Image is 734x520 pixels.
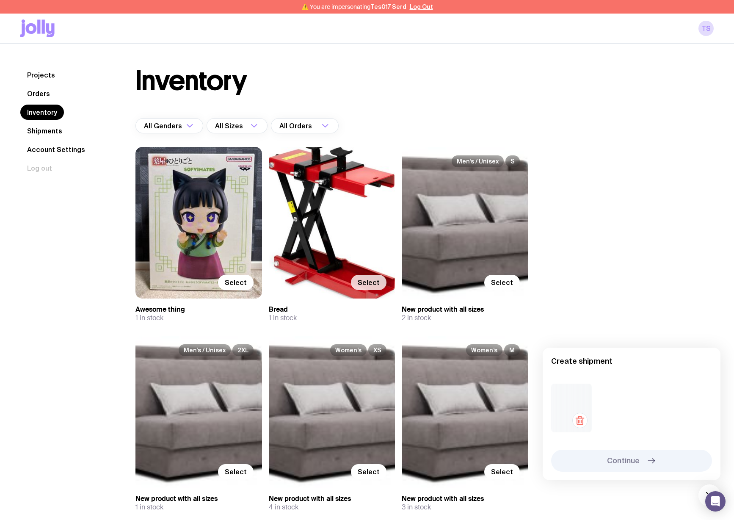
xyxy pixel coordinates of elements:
button: Log Out [410,3,433,10]
input: Search for option [314,118,319,133]
span: Select [358,467,380,476]
span: S [505,155,520,167]
h1: Inventory [135,67,247,94]
h4: Create shipment [551,356,712,366]
a: Projects [20,67,62,83]
h3: Awesome thing [135,305,262,314]
a: TS [698,21,714,36]
a: Shipments [20,123,69,138]
span: 1 in stock [135,314,163,322]
a: Orders [20,86,57,101]
a: Inventory [20,105,64,120]
span: Men’s / Unisex [452,155,504,167]
span: All Genders [144,118,184,133]
span: XS [368,344,386,356]
span: Tes017 Serd [370,3,406,10]
span: M [504,344,520,356]
span: Select [491,467,513,476]
h3: New product with all sizes [135,495,262,503]
h3: Bread [269,305,395,314]
span: Women’s [330,344,367,356]
span: Select [358,278,380,287]
span: Select [225,467,247,476]
span: 2 in stock [402,314,431,322]
span: 3 in stock [402,503,431,512]
div: Search for option [207,118,268,133]
span: Select [225,278,247,287]
button: Log out [20,160,59,176]
span: Select [491,278,513,287]
h3: New product with all sizes [269,495,395,503]
span: All Sizes [215,118,245,133]
span: Continue [607,456,640,466]
input: Search for option [245,118,248,133]
div: Open Intercom Messenger [705,491,726,512]
h3: New product with all sizes [402,305,528,314]
span: Women’s [466,344,502,356]
a: Account Settings [20,142,92,157]
div: Search for option [135,118,203,133]
div: Search for option [271,118,339,133]
span: Men’s / Unisex [179,344,231,356]
span: ⚠️ You are impersonating [301,3,406,10]
h3: New product with all sizes [402,495,528,503]
span: 2XL [232,344,254,356]
button: Continue [551,450,712,472]
span: 1 in stock [269,314,297,322]
span: All Orders [279,118,314,133]
span: 1 in stock [135,503,163,512]
span: 4 in stock [269,503,298,512]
